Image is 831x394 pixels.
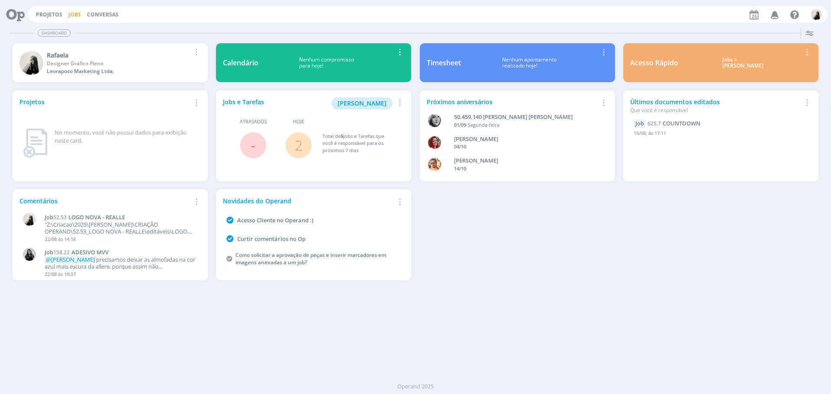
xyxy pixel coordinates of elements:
[45,221,196,235] p: "Z:\Criacao\2025\[PERSON_NAME]\CRIAÇÃO OPERAND\52.53_LOGO NOVA - REALLE\editáveis\LOGO [URL]"...
[71,248,109,256] span: ADESIVO MVV
[647,120,661,127] span: 625.7
[66,11,84,18] button: Jobs
[84,11,121,18] button: Conversas
[428,136,441,149] img: G
[45,249,196,256] a: Job158.22ADESIVO MVV
[332,99,393,107] a: [PERSON_NAME]
[663,119,700,127] span: COUNTDOWN
[38,29,71,37] span: Dashboard
[428,114,441,127] img: J
[630,106,802,114] div: Que você é responsável
[454,122,466,128] span: 01/09
[647,119,700,127] a: 625.7COUNTDOWN
[46,256,95,263] span: @[PERSON_NAME]
[295,136,303,154] a: 2
[237,216,313,224] a: Acesso Cliente no Operand :)
[19,196,191,205] div: Comentários
[68,213,125,221] span: LOGO NOVA - REALLE
[454,113,594,122] div: 50.459.140 JANAÍNA LUNA FERRO
[45,214,196,221] a: Job52.53LOGO NOVA - REALLE
[55,128,197,145] div: No momento, você não possui dados para exibição neste card.
[45,271,76,277] span: 22/08 às 10:37
[454,122,594,129] div: -
[811,7,822,22] button: R
[332,97,393,109] button: [PERSON_NAME]
[223,196,394,205] div: Novidades do Operand
[468,122,499,128] span: Segunda-feira
[23,128,48,158] img: dashboard_not_found.png
[427,97,598,106] div: Próximos aniversários
[461,57,598,69] div: Nenhum apontamento realizado hoje!
[322,133,396,154] div: Total de Jobs e Tarefas que você é responsável para os próximos 7 dias
[251,136,255,154] span: -
[53,249,70,256] span: 158.22
[454,135,594,144] div: GIOVANA DE OLIVEIRA PERSINOTI
[630,97,802,114] div: Últimos documentos editados
[45,236,76,242] span: 22/08 às 14:18
[45,256,196,270] p: precisamos deixar as almofadas na cor azul mais escura da allere, porque assim não [PERSON_NAME] ...
[454,157,594,165] div: VICTOR MIRON COUTO
[258,57,394,69] div: Nenhum compromisso para hoje!
[293,118,304,125] span: Hoje
[454,143,466,150] span: 04/10
[223,58,258,68] div: Calendário
[87,11,119,18] a: Conversas
[47,51,191,60] div: Rafaela
[634,119,646,128] div: Job
[420,43,615,82] a: TimesheetNenhum apontamentorealizado hoje!
[47,60,191,67] div: Designer Gráfico Pleno
[33,11,65,18] button: Projetos
[47,67,191,75] div: Leoraposo Marketing Ltda.
[19,51,43,75] img: R
[685,57,802,69] div: Jobs > [PERSON_NAME]
[811,9,822,20] img: R
[428,158,441,171] img: V
[23,248,36,261] img: V
[235,251,386,266] a: Como solicitar a aprovação de peças e inserir marcadores em imagens anexadas a um job?
[634,128,808,141] div: 15/08, às 17:11
[237,235,306,243] a: Curtir comentários no Op
[338,99,387,107] span: [PERSON_NAME]
[223,97,394,109] div: Jobs e Tarefas
[68,11,81,18] a: Jobs
[19,97,191,106] div: Projetos
[23,213,36,226] img: R
[630,58,678,68] div: Acesso Rápido
[341,133,343,139] span: 5
[240,118,267,125] span: Atrasados
[427,58,461,68] div: Timesheet
[36,11,62,18] a: Projetos
[53,214,67,221] span: 52.53
[13,43,208,82] a: RRafaelaDesigner Gráfico PlenoLeoraposo Marketing Ltda.
[454,165,466,172] span: 14/10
